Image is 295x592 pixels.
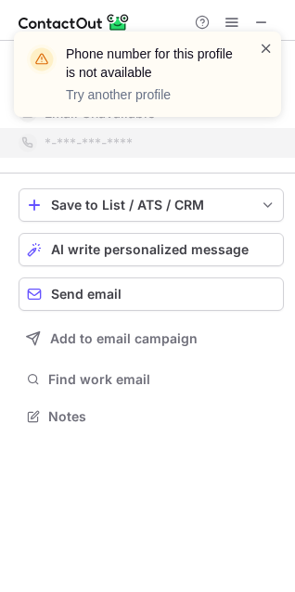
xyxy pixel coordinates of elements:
button: Notes [19,404,284,430]
span: Notes [48,408,276,425]
p: Try another profile [66,85,237,104]
span: AI write personalized message [51,242,249,257]
span: Add to email campaign [50,331,198,346]
header: Phone number for this profile is not available [66,45,237,82]
img: warning [27,45,57,74]
img: ContactOut v5.3.10 [19,11,130,33]
span: Send email [51,287,122,302]
button: AI write personalized message [19,233,284,266]
button: Find work email [19,367,284,393]
button: Add to email campaign [19,322,284,355]
div: Save to List / ATS / CRM [51,198,251,212]
button: Send email [19,277,284,311]
button: save-profile-one-click [19,188,284,222]
span: Find work email [48,371,276,388]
